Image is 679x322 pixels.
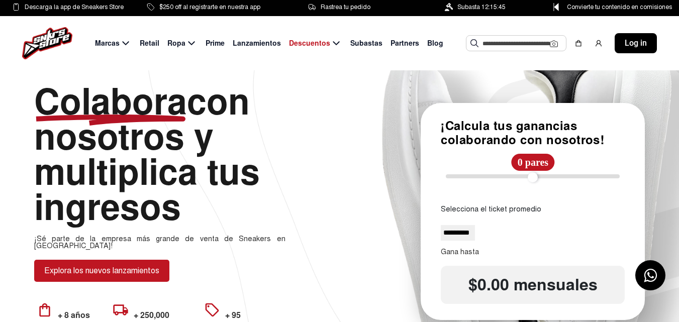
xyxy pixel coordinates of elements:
[25,2,124,13] span: Descarga la app de Sneakers Store
[34,84,285,225] p: con nosotros y multiplica tus ingresos
[34,79,187,125] span: Colabora
[233,38,281,49] span: Lanzamientos
[289,38,330,49] span: Descuentos
[350,38,382,49] span: Subastas
[441,276,625,295] span: $0.00 mensuales
[113,302,129,318] i: local_shipping
[625,37,647,49] span: Log in
[567,2,672,13] span: Convierte tu contenido en comisiones
[427,38,443,49] span: Blog
[34,260,169,282] button: Explora los nuevos lanzamientos
[140,38,159,49] span: Retail
[22,27,72,59] img: logo
[37,302,53,318] i: shopping_bag
[321,2,370,13] span: Rastrea tu pedido
[470,39,478,47] img: Buscar
[134,310,169,320] strong: + 250,000
[391,38,419,49] span: Partners
[225,310,241,320] strong: + 95
[206,38,225,49] span: Prime
[457,2,506,13] span: Subasta 12:15:45
[550,40,558,48] img: Cámara
[441,248,625,255] p: Gana hasta
[159,2,260,13] span: $250 off al registrarte en nuestra app
[574,39,583,47] img: shopping
[95,38,120,49] span: Marcas
[512,154,554,171] span: 0 pares
[58,310,90,320] strong: + 8 años
[595,39,603,47] img: user
[441,119,625,148] h2: ¡Calcula tus ganancias colaborando con nosotros!
[204,302,220,318] i: sell
[34,235,285,250] p: ¡Sé parte de la empresa más grande de venta de Sneakers en [GEOGRAPHIC_DATA]!
[441,204,625,215] span: Selecciona el ticket promedio
[167,38,185,49] span: Ropa
[550,3,562,11] img: Control Point Icon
